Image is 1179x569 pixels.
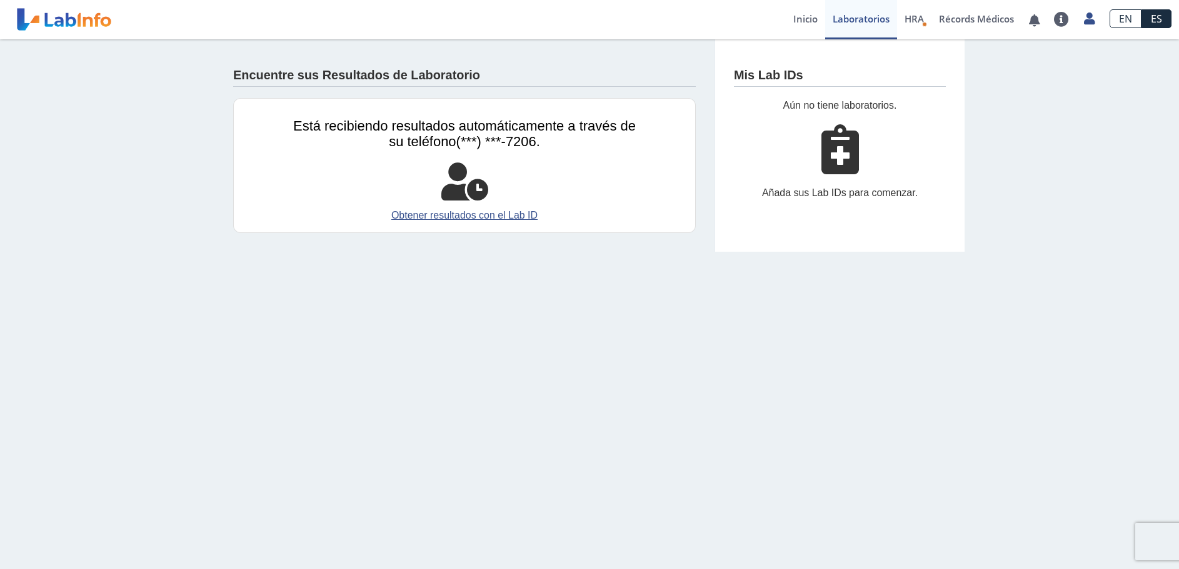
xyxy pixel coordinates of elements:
[1110,9,1141,28] a: EN
[1068,520,1165,555] iframe: Help widget launcher
[293,208,636,223] a: Obtener resultados con el Lab ID
[734,186,946,200] div: Añada sus Lab IDs para comenzar.
[233,68,480,83] h4: Encuentre sus Resultados de Laboratorio
[734,68,803,83] h4: Mis Lab IDs
[1141,9,1171,28] a: ES
[293,118,636,149] span: Está recibiendo resultados automáticamente a través de su teléfono
[905,12,924,25] span: HRA
[734,98,946,113] div: Aún no tiene laboratorios.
